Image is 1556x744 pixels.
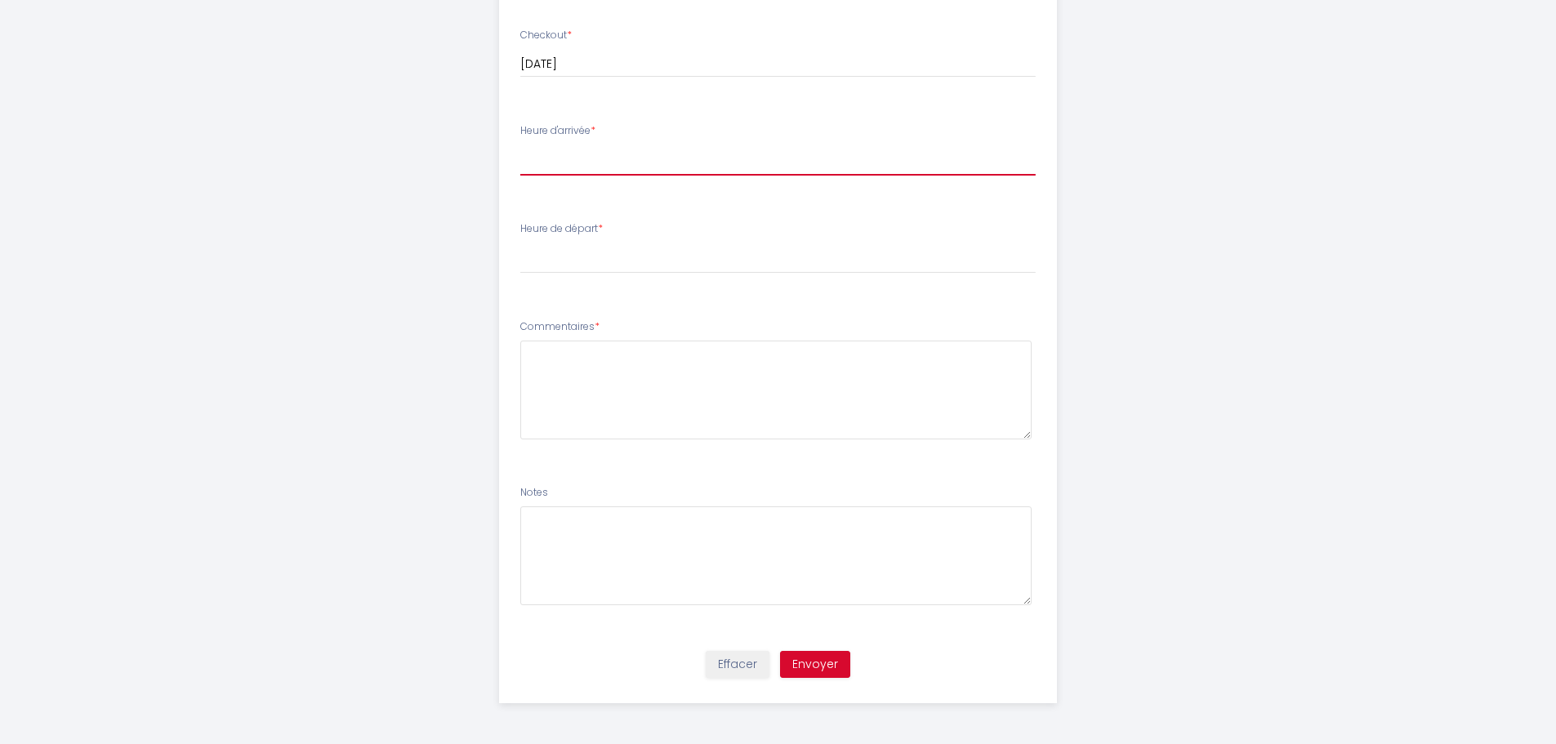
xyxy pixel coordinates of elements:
[780,651,850,679] button: Envoyer
[520,485,548,501] label: Notes
[520,319,600,335] label: Commentaires
[706,651,769,679] button: Effacer
[520,221,603,237] label: Heure de départ
[520,28,572,43] label: Checkout
[520,123,595,139] label: Heure d'arrivée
